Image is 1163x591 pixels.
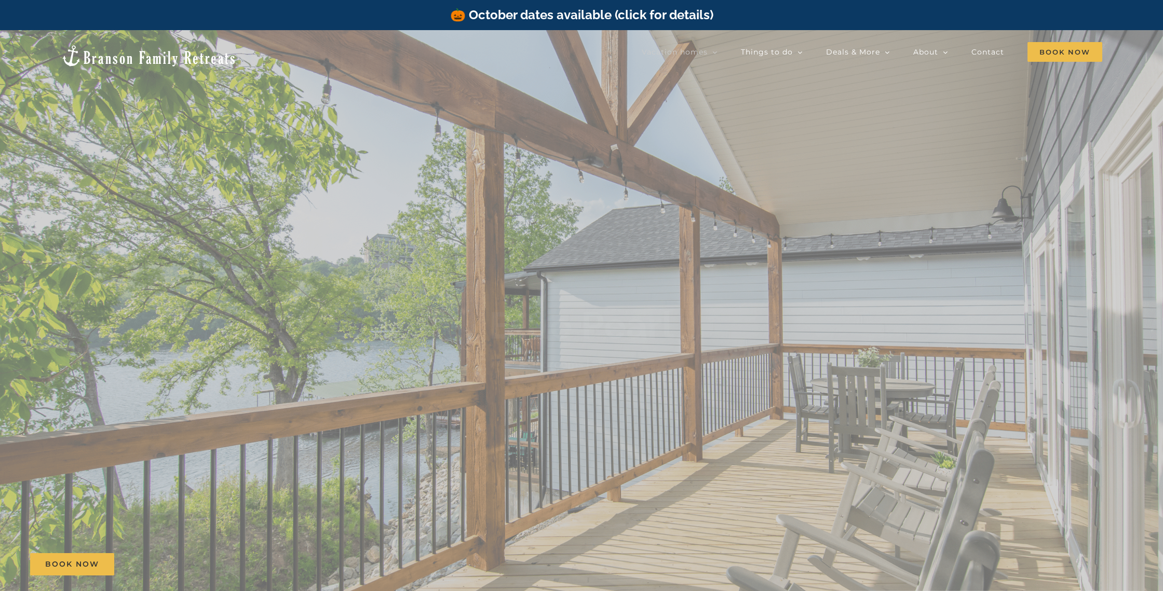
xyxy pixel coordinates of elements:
b: Blue Pearl [489,303,674,347]
img: Branson Family Retreats Logo [61,44,237,68]
a: Deals & More [826,42,890,62]
a: Book Now [30,553,114,575]
a: Vacation homes [642,42,718,62]
nav: Main Menu [642,42,1102,62]
h3: 5 Bedrooms | Sleeps 10 [519,357,644,371]
a: Things to do [741,42,803,62]
a: Contact [971,42,1004,62]
span: About [913,48,938,56]
span: Vacation homes [642,48,708,56]
a: About [913,42,948,62]
span: Book Now [45,560,99,569]
span: Book Now [1027,42,1102,62]
a: 🎃 October dates available (click for details) [450,7,713,22]
span: Contact [971,48,1004,56]
span: Deals & More [826,48,880,56]
span: Things to do [741,48,793,56]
